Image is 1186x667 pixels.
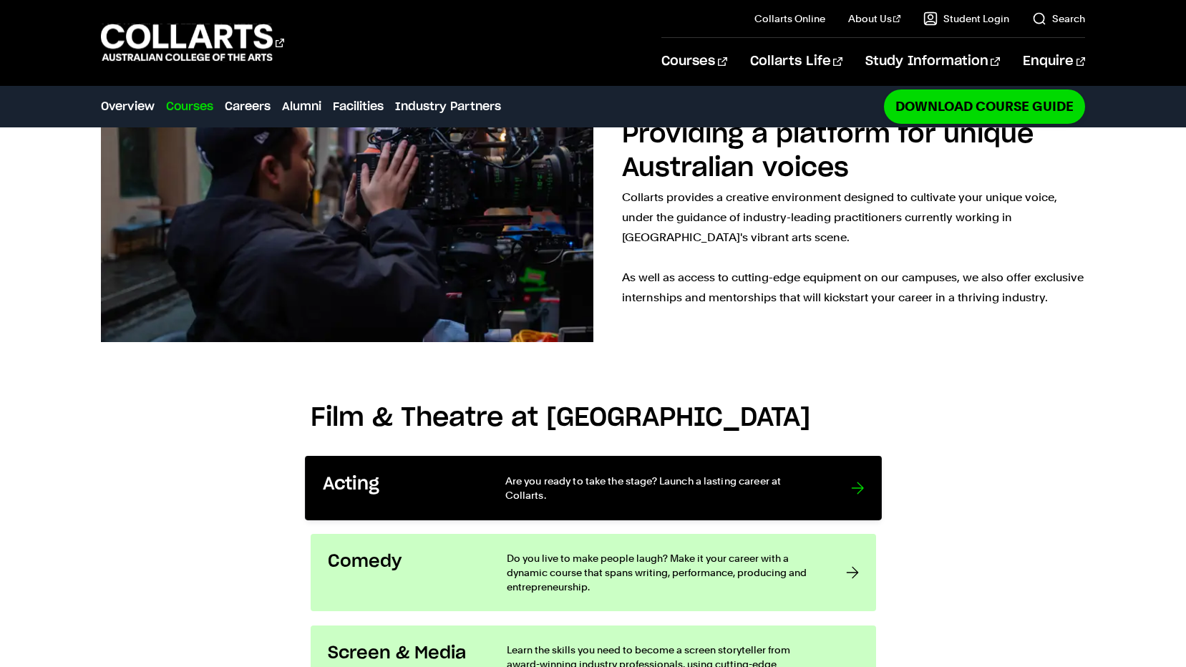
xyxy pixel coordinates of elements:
a: Facilities [333,98,384,115]
a: Overview [101,98,155,115]
h2: Providing a platform for unique Australian voices [622,122,1034,181]
p: Do you live to make people laugh? Make it your career with a dynamic course that spans writing, p... [507,551,817,594]
a: Collarts Life [750,38,842,85]
a: Student Login [923,11,1009,26]
div: Go to homepage [101,22,284,63]
a: Industry Partners [395,98,501,115]
a: Study Information [865,38,1000,85]
h2: Film & Theatre at [GEOGRAPHIC_DATA] [311,402,876,434]
a: Careers [225,98,271,115]
a: Download Course Guide [884,89,1085,123]
h3: Acting [322,473,475,495]
a: Comedy Do you live to make people laugh? Make it your career with a dynamic course that spans wri... [311,534,876,611]
a: Courses [661,38,726,85]
h3: Screen & Media [328,643,478,664]
a: Collarts Online [754,11,825,26]
a: Courses [166,98,213,115]
a: About Us [848,11,901,26]
h3: Comedy [328,551,478,573]
a: Enquire [1023,38,1085,85]
a: Search [1032,11,1085,26]
p: Collarts provides a creative environment designed to cultivate your unique voice, under the guida... [622,188,1086,308]
a: Alumni [282,98,321,115]
p: Are you ready to take the stage? Launch a lasting career at Collarts. [505,473,822,502]
a: Acting Are you ready to take the stage? Launch a lasting career at Collarts. [305,456,882,520]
